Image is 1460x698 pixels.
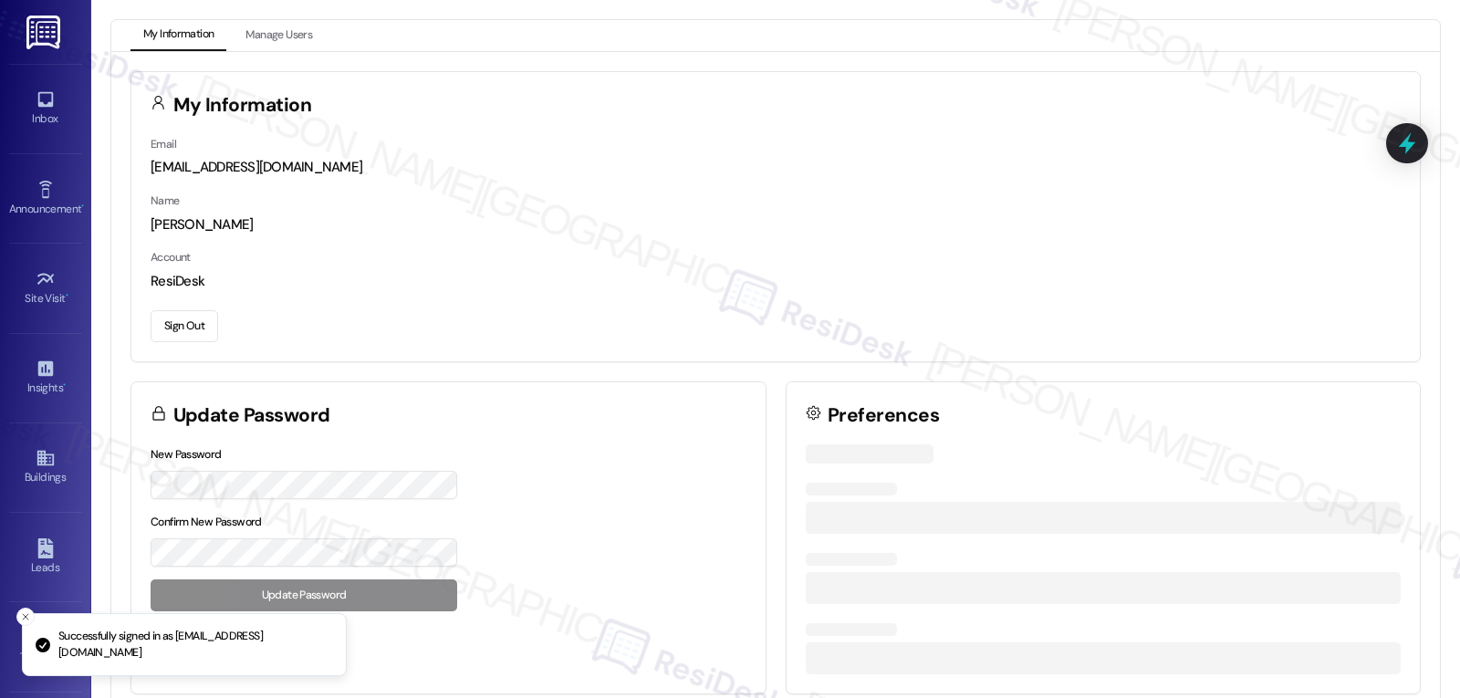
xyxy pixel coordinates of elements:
[151,215,1401,234] div: [PERSON_NAME]
[9,533,82,582] a: Leads
[9,264,82,313] a: Site Visit •
[173,96,312,115] h3: My Information
[130,20,226,51] button: My Information
[151,447,222,462] label: New Password
[151,250,191,265] label: Account
[26,16,64,49] img: ResiDesk Logo
[66,289,68,302] span: •
[58,629,331,661] p: Successfully signed in as [EMAIL_ADDRESS][DOMAIN_NAME]
[9,443,82,492] a: Buildings
[16,608,35,626] button: Close toast
[173,406,330,425] h3: Update Password
[151,310,218,342] button: Sign Out
[9,622,82,672] a: Templates •
[151,515,262,529] label: Confirm New Password
[151,272,1401,291] div: ResiDesk
[9,353,82,402] a: Insights •
[828,406,939,425] h3: Preferences
[151,193,180,208] label: Name
[233,20,325,51] button: Manage Users
[81,200,84,213] span: •
[63,379,66,391] span: •
[9,84,82,133] a: Inbox
[151,137,176,151] label: Email
[151,158,1401,177] div: [EMAIL_ADDRESS][DOMAIN_NAME]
